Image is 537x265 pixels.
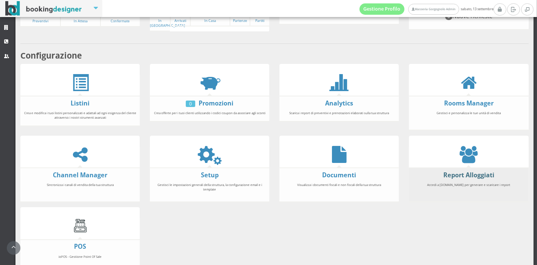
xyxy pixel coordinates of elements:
[443,171,494,179] a: Report Alloggiati
[186,101,195,107] div: 0
[101,11,140,24] a: 156Confermate
[20,179,140,199] div: Sincronizza i canali di vendita della tua struttura
[74,242,86,251] a: POS
[409,179,528,199] div: Accedi a [DOMAIN_NAME] per generare e scaricare i report
[360,3,405,15] a: Gestione Profilo
[150,107,269,119] div: Crea offerte per i tuoi clienti utilizzando i codici coupon da associare agli sconti
[20,11,60,24] a: 611Preventivi
[72,217,89,234] img: cash-register.gif
[20,50,82,61] b: Configurazione
[279,107,399,119] div: Scarica i report di preventivi e prenotazioni elaborati sulla tua struttura
[20,107,140,123] div: Crea e modifica i tuoi listini personalizzati e adattali ad ogni esigenza del cliente attraverso ...
[5,1,82,16] img: BookingDesigner.com
[150,179,269,199] div: Gestisci le impostazioni generali della struttura, la configurazione email e i template
[201,171,219,179] a: Setup
[53,171,107,179] a: Channel Manager
[444,99,494,107] a: Rooms Manager
[325,99,353,107] a: Analytics
[408,4,459,15] a: Masseria Gorgognolo Admin
[409,107,528,127] div: Gestisci e personalizza le tue unità di vendita
[360,3,494,15] span: sabato, 13 settembre
[322,171,356,179] a: Documenti
[71,99,89,107] a: Listini
[61,11,100,24] a: 0In Attesa
[279,179,399,199] div: Visualizza i documenti fiscali e non fiscali della tua struttura
[199,99,233,107] a: Promozioni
